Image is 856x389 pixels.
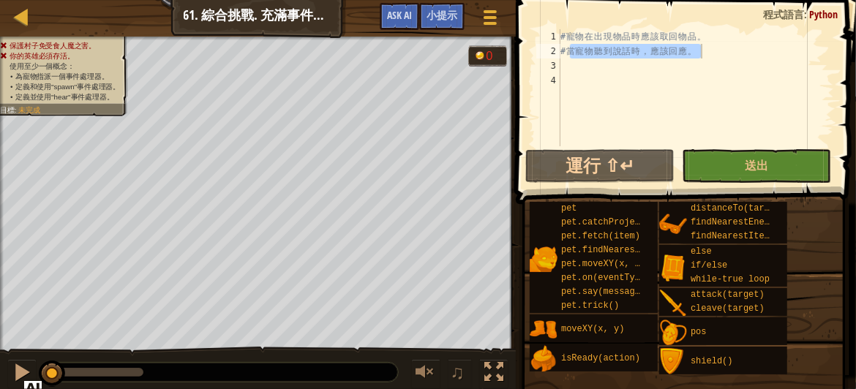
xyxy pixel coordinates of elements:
[479,359,508,389] button: 切換全螢幕
[530,316,557,344] img: portrait.png
[10,42,96,50] span: 保護村子免受食人魔之害。
[691,231,780,241] span: findNearestItem()
[15,93,113,101] span: 定義並使用"hear"事件處理器。
[451,361,465,383] span: ♫
[10,72,12,80] i: •
[763,7,804,21] span: 程式語言
[561,287,645,297] span: pet.say(message)
[448,359,473,389] button: ♫
[659,254,687,282] img: portrait.png
[561,301,619,311] span: pet.trick()
[15,83,120,91] span: 定義和使用"spawn"事件處理器。
[18,106,40,114] span: 未完成
[525,149,675,183] button: 運行 ⇧↵
[561,245,703,255] span: pet.findNearestByType(type)
[691,203,786,214] span: distanceTo(target)
[10,82,120,92] li: 定義和使用"spawn"事件處理器。
[691,356,733,366] span: shield()
[659,211,687,238] img: portrait.png
[427,8,457,22] span: 小提示
[10,72,120,82] li: 為寵物指派一個事件處理器。
[561,203,577,214] span: pet
[691,303,765,314] span: cleave(target)
[468,45,507,67] div: Team 'humans' has 0 gold.
[691,246,712,257] span: else
[691,260,727,271] span: if/else
[691,290,765,300] span: attack(target)
[691,327,707,337] span: pos
[10,93,12,101] i: •
[682,149,831,183] button: 送出
[561,231,640,241] span: pet.fetch(item)
[561,324,624,334] span: moveXY(x, y)
[561,217,698,227] span: pet.catchProjectile(arrow)
[380,3,419,30] button: Ask AI
[809,7,838,21] span: Python
[561,273,698,283] span: pet.on(eventType, handler)
[659,290,687,317] img: portrait.png
[472,3,508,37] button: 顯示遊戲選單
[691,274,770,284] span: while-true loop
[530,345,557,373] img: portrait.png
[561,353,640,363] span: isReady(action)
[691,217,786,227] span: findNearestEnemy()
[15,72,108,80] span: 為寵物指派一個事件處理器。
[536,29,560,44] div: 1
[659,348,687,376] img: portrait.png
[561,259,645,269] span: pet.moveXY(x, y)
[486,50,500,61] div: 0
[411,359,440,389] button: 調整音量
[10,62,74,70] span: 使用至少一個概念：
[659,319,687,347] img: portrait.png
[804,7,809,21] span: :
[530,245,557,273] img: portrait.png
[10,83,12,91] i: •
[536,58,560,73] div: 3
[10,52,74,60] span: 你的英雄必須存活。
[536,73,560,88] div: 4
[10,92,120,102] li: 定義並使用"hear"事件處理器。
[15,106,18,114] span: :
[536,44,560,58] div: 2
[7,359,37,389] button: Ctrl + P: Pause
[745,157,768,173] span: 送出
[387,8,412,22] span: Ask AI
